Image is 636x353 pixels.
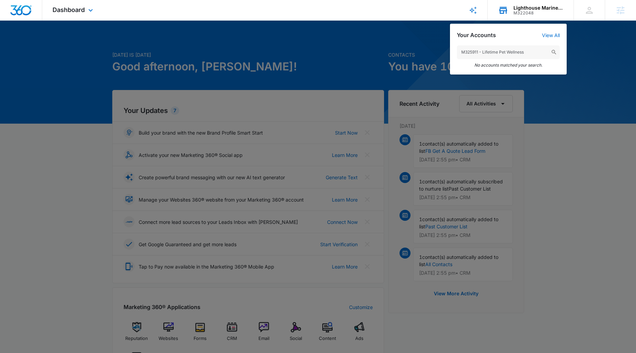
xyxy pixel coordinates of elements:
[457,32,496,38] h2: Your Accounts
[53,6,85,13] span: Dashboard
[513,5,564,11] div: account name
[457,45,560,59] input: Search Accounts
[542,32,560,38] a: View All
[513,11,564,15] div: account id
[457,62,560,68] em: No accounts matched your search.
